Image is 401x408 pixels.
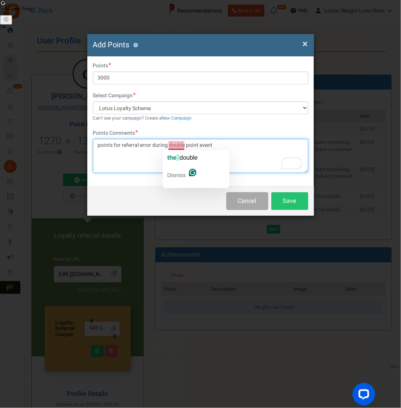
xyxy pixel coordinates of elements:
label: Points [93,62,111,70]
label: Points Comments [93,129,138,137]
textarea: To enrich screen reader interactions, please activate Accessibility in Grammarly extension settings [93,139,308,173]
button: Cancel [226,192,268,210]
span: Add Points [93,39,130,50]
span: × [303,37,308,51]
button: Save [271,192,308,210]
small: Can't see your campaign? Create a [93,115,192,121]
a: New Campaign [162,115,192,121]
label: Select Campaign [93,92,136,100]
button: ? [133,43,138,48]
